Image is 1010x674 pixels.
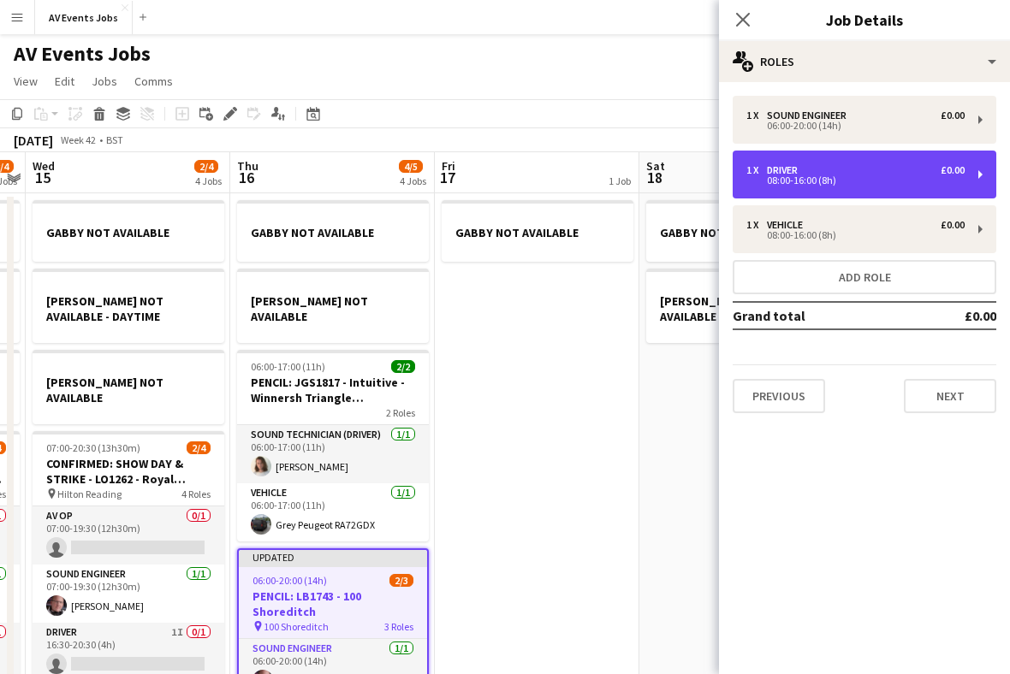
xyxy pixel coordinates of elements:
[46,441,140,454] span: 07:00-20:30 (13h30m)
[442,225,633,240] h3: GABBY NOT AVAILABLE
[251,360,325,373] span: 06:00-17:00 (11h)
[400,174,426,187] div: 4 Jobs
[237,375,429,405] h3: PENCIL: JGS1817 - Intuitive - Winnersh Triangle Presentation
[48,70,81,92] a: Edit
[609,174,631,187] div: 1 Job
[767,219,810,231] div: Vehicle
[719,9,1010,31] h3: Job Details
[134,74,173,89] span: Comms
[733,260,996,294] button: Add role
[106,133,123,146] div: BST
[7,70,45,92] a: View
[33,506,224,565] app-card-role: AV Op0/107:00-19:30 (12h30m)
[14,41,151,67] h1: AV Events Jobs
[33,269,224,343] app-job-card: [PERSON_NAME] NOT AVAILABLE - DAYTIME
[92,74,117,89] span: Jobs
[85,70,124,92] a: Jobs
[235,168,258,187] span: 16
[194,160,218,173] span: 2/4
[14,74,38,89] span: View
[237,350,429,541] app-job-card: 06:00-17:00 (11h)2/2PENCIL: JGS1817 - Intuitive - Winnersh Triangle Presentation2 RolesSound tech...
[915,302,996,329] td: £0.00
[646,158,665,174] span: Sat
[237,483,429,541] app-card-role: Vehicle1/106:00-17:00 (11h)Grey Peugeot RA72GDX
[237,269,429,343] app-job-card: [PERSON_NAME] NOT AVAILABLE
[33,350,224,424] app-job-card: [PERSON_NAME] NOT AVAILABLE
[239,550,427,564] div: Updated
[237,425,429,483] app-card-role: Sound technician (Driver)1/106:00-17:00 (11h)[PERSON_NAME]
[391,360,415,373] span: 2/2
[384,620,413,633] span: 3 Roles
[746,176,965,185] div: 08:00-16:00 (8h)
[767,109,853,121] div: Sound Engineer
[439,168,455,187] span: 17
[33,565,224,623] app-card-role: Sound Engineer1/107:00-19:30 (12h30m)[PERSON_NAME]
[733,302,915,329] td: Grand total
[767,164,805,176] div: Driver
[389,574,413,587] span: 2/3
[733,379,825,413] button: Previous
[746,121,965,130] div: 06:00-20:00 (14h)
[264,620,329,633] span: 100 Shoreditch
[746,231,965,239] div: 08:00-16:00 (8h)
[646,269,838,343] app-job-card: [PERSON_NAME] NOT AVAILABLE
[30,168,55,187] span: 15
[746,219,767,231] div: 1 x
[746,109,767,121] div: 1 x
[386,406,415,419] span: 2 Roles
[237,293,429,324] h3: [PERSON_NAME] NOT AVAILABLE
[239,588,427,619] h3: PENCIL: LB1743 - 100 Shoreditch
[941,109,965,121] div: £0.00
[55,74,74,89] span: Edit
[442,200,633,262] app-job-card: GABBY NOT AVAILABLE
[14,132,53,149] div: [DATE]
[56,133,99,146] span: Week 42
[187,441,211,454] span: 2/4
[719,41,1010,82] div: Roles
[33,293,224,324] h3: [PERSON_NAME] NOT AVAILABLE - DAYTIME
[195,174,222,187] div: 4 Jobs
[57,488,122,500] span: Hilton Reading
[35,1,133,34] button: AV Events Jobs
[33,456,224,487] h3: CONFIRMED: SHOW DAY & STRIKE - LO1262 - Royal College of Physicians - Update in Medicine
[646,293,838,324] h3: [PERSON_NAME] NOT AVAILABLE
[237,200,429,262] app-job-card: GABBY NOT AVAILABLE
[181,488,211,500] span: 4 Roles
[237,225,429,240] h3: GABBY NOT AVAILABLE
[253,574,327,587] span: 06:00-20:00 (14h)
[644,168,665,187] span: 18
[399,160,423,173] span: 4/5
[237,158,258,174] span: Thu
[33,158,55,174] span: Wed
[33,375,224,405] h3: [PERSON_NAME] NOT AVAILABLE
[128,70,180,92] a: Comms
[941,164,965,176] div: £0.00
[746,164,767,176] div: 1 x
[646,225,838,240] h3: GABBY NOT AVAILABLE
[442,158,455,174] span: Fri
[33,225,224,240] h3: GABBY NOT AVAILABLE
[646,200,838,262] app-job-card: GABBY NOT AVAILABLE
[33,200,224,262] app-job-card: GABBY NOT AVAILABLE
[941,219,965,231] div: £0.00
[904,379,996,413] button: Next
